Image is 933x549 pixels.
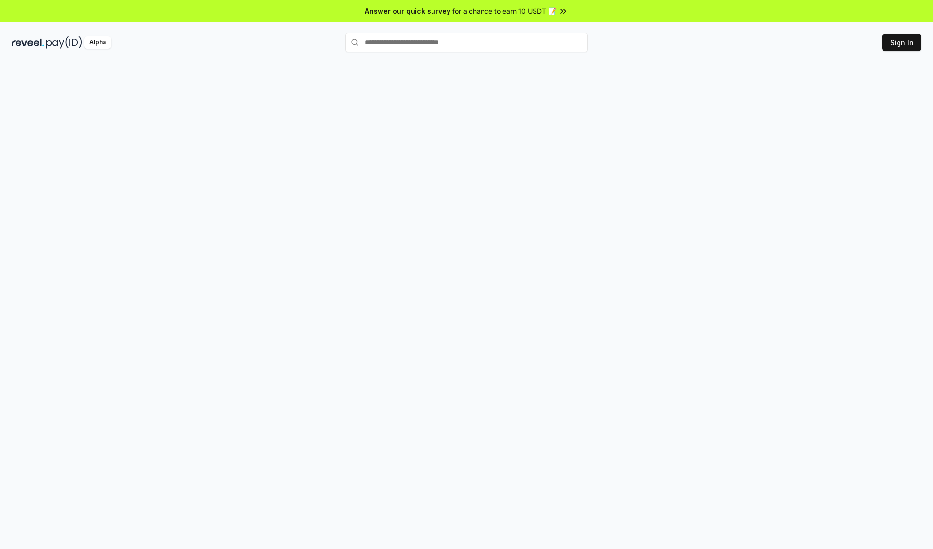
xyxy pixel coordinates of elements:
div: Alpha [84,36,111,49]
img: pay_id [46,36,82,49]
button: Sign In [882,34,921,51]
span: Answer our quick survey [365,6,450,16]
span: for a chance to earn 10 USDT 📝 [452,6,556,16]
img: reveel_dark [12,36,44,49]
